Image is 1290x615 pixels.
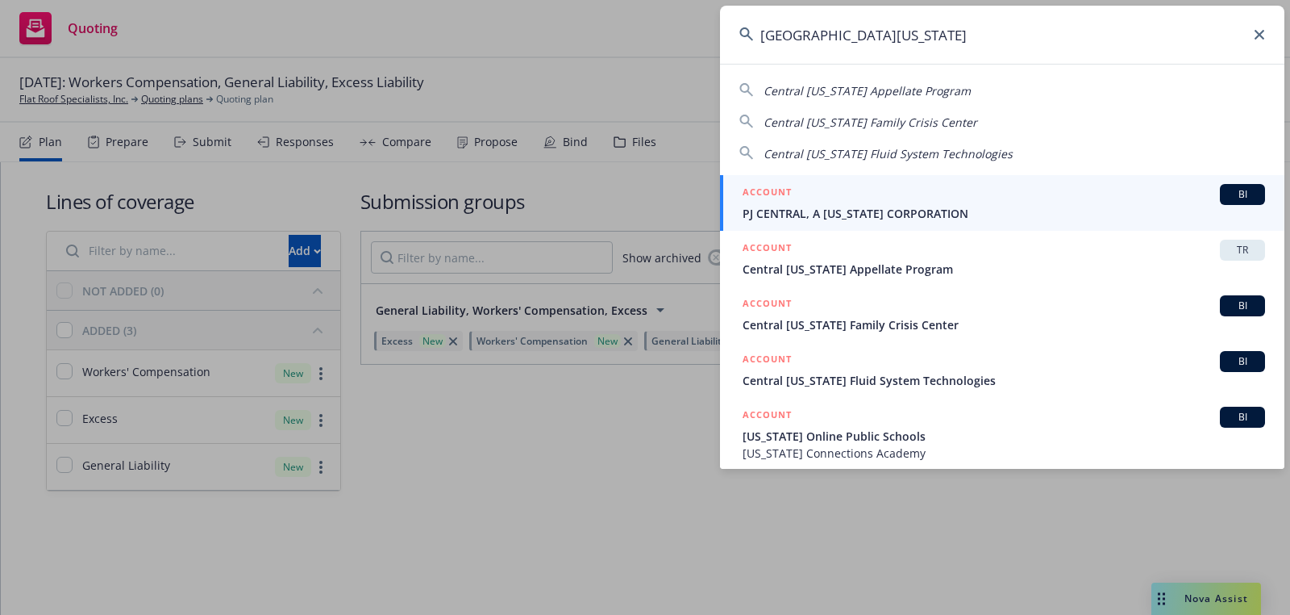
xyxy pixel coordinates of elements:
h5: ACCOUNT [743,295,792,315]
span: [US_STATE] Connections Academy [743,445,1265,462]
span: Central [US_STATE] Fluid System Technologies [764,146,1013,161]
a: ACCOUNTBI[US_STATE] Online Public Schools[US_STATE] Connections Academy [720,398,1284,471]
h5: ACCOUNT [743,240,792,259]
a: ACCOUNTBIPJ CENTRAL, A [US_STATE] CORPORATION [720,175,1284,231]
h5: ACCOUNT [743,351,792,370]
span: Central [US_STATE] Family Crisis Center [764,115,977,130]
span: [US_STATE] Online Public Schools [743,428,1265,445]
a: ACCOUNTTRCentral [US_STATE] Appellate Program [720,231,1284,287]
h5: ACCOUNT [743,184,792,203]
span: BI [1226,187,1259,202]
span: TR [1226,243,1259,257]
h5: ACCOUNT [743,407,792,426]
span: Central [US_STATE] Fluid System Technologies [743,372,1265,389]
span: Central [US_STATE] Appellate Program [743,261,1265,278]
span: BI [1226,299,1259,313]
span: PJ CENTRAL, A [US_STATE] CORPORATION [743,205,1265,222]
span: BI [1226,410,1259,425]
span: BI [1226,354,1259,369]
a: ACCOUNTBICentral [US_STATE] Fluid System Technologies [720,342,1284,398]
span: Central [US_STATE] Appellate Program [764,83,971,98]
input: Search... [720,6,1284,64]
a: ACCOUNTBICentral [US_STATE] Family Crisis Center [720,287,1284,342]
span: Central [US_STATE] Family Crisis Center [743,316,1265,333]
